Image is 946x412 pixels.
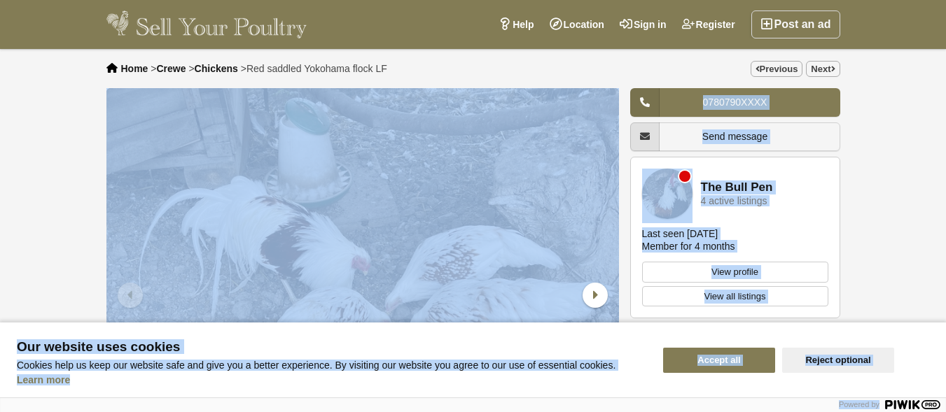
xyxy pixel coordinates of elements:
[17,374,70,385] a: Learn more
[674,10,743,38] a: Register
[701,196,767,206] div: 4 active listings
[642,240,735,253] div: Member for 4 months
[782,348,894,373] button: Reject optional
[17,340,646,354] span: Our website uses cookies
[113,277,150,313] div: Previous slide
[195,63,238,74] a: Chickens
[630,88,840,117] a: 0780790XXXX
[701,181,773,194] a: The Bull Pen
[246,63,387,74] span: Red saddled Yokohama flock LF
[542,10,612,38] a: Location
[751,10,840,38] a: Post an ad
[663,348,775,373] button: Accept all
[17,360,646,371] p: Cookies help us keep our website safe and give you a better experience. By visiting our website y...
[151,63,186,74] li: >
[642,286,828,307] a: View all listings
[806,61,840,77] a: Next
[679,171,690,182] div: Member is offline
[576,277,612,313] div: Next slide
[630,122,840,151] a: Send message
[703,97,767,108] span: 0780790XXXX
[642,169,693,219] img: The Bull Pen
[156,63,186,74] a: Crewe
[188,63,237,74] li: >
[491,10,541,38] a: Help
[751,61,803,77] a: Previous
[241,63,387,74] li: >
[121,63,148,74] a: Home
[839,400,879,409] span: Powered by
[106,10,307,38] img: Sell Your Poultry
[642,262,828,283] a: View profile
[702,131,767,142] span: Send message
[642,227,718,240] div: Last seen [DATE]
[612,10,674,38] a: Sign in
